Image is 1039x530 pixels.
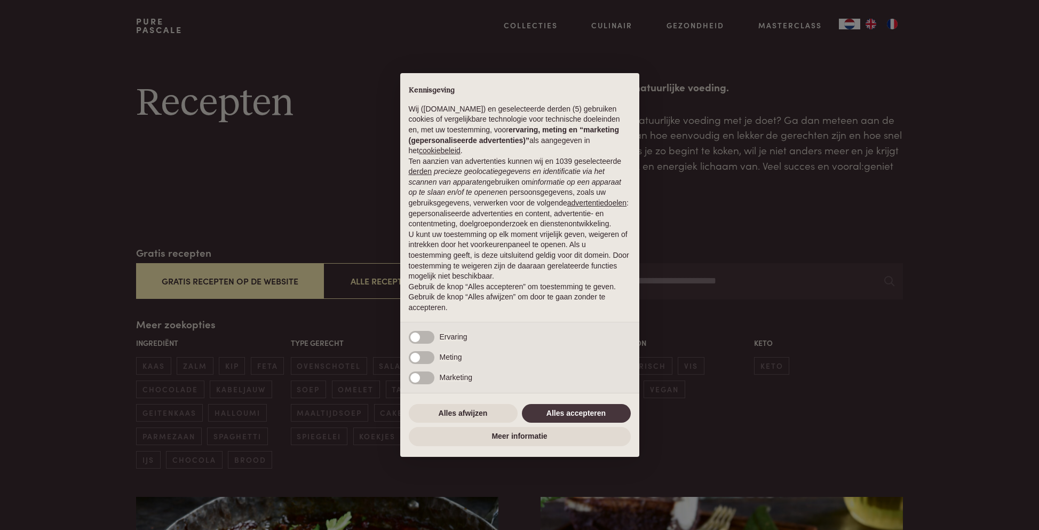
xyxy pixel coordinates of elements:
[567,198,626,209] button: advertentiedoelen
[409,282,631,313] p: Gebruik de knop “Alles accepteren” om toestemming te geven. Gebruik de knop “Alles afwijzen” om d...
[409,178,622,197] em: informatie op een apparaat op te slaan en/of te openen
[409,86,631,96] h2: Kennisgeving
[440,353,462,361] span: Meting
[409,427,631,446] button: Meer informatie
[440,373,472,382] span: Marketing
[409,167,432,177] button: derden
[440,333,467,341] span: Ervaring
[409,230,631,282] p: U kunt uw toestemming op elk moment vrijelijk geven, weigeren of intrekken door het voorkeurenpan...
[409,167,605,186] em: precieze geolocatiegegevens en identificatie via het scannen van apparaten
[409,156,631,230] p: Ten aanzien van advertenties kunnen wij en 1039 geselecteerde gebruiken om en persoonsgegevens, z...
[409,404,518,423] button: Alles afwijzen
[409,104,631,156] p: Wij ([DOMAIN_NAME]) en geselecteerde derden (5) gebruiken cookies of vergelijkbare technologie vo...
[409,125,619,145] strong: ervaring, meting en “marketing (gepersonaliseerde advertenties)”
[522,404,631,423] button: Alles accepteren
[419,146,461,155] a: cookiebeleid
